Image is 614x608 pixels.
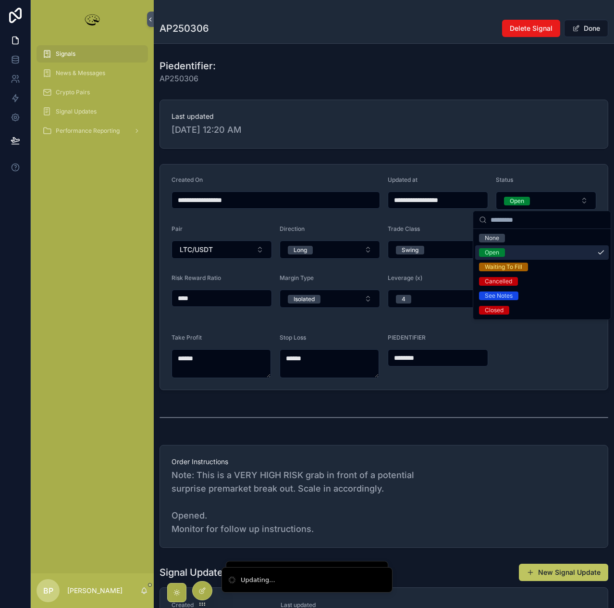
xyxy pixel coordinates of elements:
p: [PERSON_NAME] [67,586,123,595]
div: Swing [402,246,418,254]
span: Risk Reward Ratio [172,274,221,281]
span: Stop Loss [280,334,306,341]
div: See Notes [485,291,513,300]
button: Select Button [496,191,596,210]
span: Pair [172,225,183,232]
a: Signal Updates [37,103,148,120]
span: LTC/USDT [180,245,213,254]
span: Created On [172,176,203,183]
span: Updated at [388,176,418,183]
span: Crypto Pairs [56,89,90,96]
span: Trade Class [388,225,420,232]
button: Done [564,20,608,37]
span: PIEDENTIFIER [388,334,426,341]
div: Cancelled [485,277,512,286]
button: Delete Signal [502,20,560,37]
span: Last updated [172,112,596,121]
div: None [485,234,499,242]
button: Select Button [280,241,380,259]
div: 4 [402,295,405,304]
span: Take Profit [172,334,202,341]
span: [DATE] 12:20 AM [172,123,596,137]
a: Performance Reporting [37,122,148,139]
h1: Signal Updates [160,566,228,579]
img: App logo [83,12,102,27]
span: Signals [56,50,75,58]
span: Leverage (x) [388,274,422,281]
span: Margin Type [280,274,314,281]
a: Crypto Pairs [37,84,148,101]
h1: AP250306 [160,22,209,35]
div: Open [485,248,499,257]
div: Waiting To Fill [485,263,522,271]
div: scrollable content [31,38,154,152]
span: Note: This is a VERY HIGH RISK grab in front of a potential surprise premarket break out. Scale i... [172,469,596,536]
button: Select Button [280,290,380,308]
div: Suggestions [473,229,611,319]
a: News & Messages [37,64,148,82]
span: Order Instructions [172,457,596,467]
div: Long [294,246,307,254]
div: Updating... [241,575,275,585]
button: New Signal Update [519,564,608,581]
span: Delete Signal [510,24,553,33]
div: Isolated [294,295,315,304]
a: Signals [37,45,148,63]
span: News & Messages [56,69,105,77]
button: Select Button [388,241,488,259]
span: AP250306 [160,73,216,84]
h1: Piedentifier: [160,59,216,73]
span: BP [43,585,53,596]
span: Status [496,176,513,183]
span: Signal Updates [56,108,97,115]
div: Closed [485,306,503,315]
span: Direction [280,225,305,232]
span: Performance Reporting [56,127,120,135]
div: Open [510,197,524,205]
button: Select Button [172,241,272,259]
button: Select Button [388,290,488,308]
